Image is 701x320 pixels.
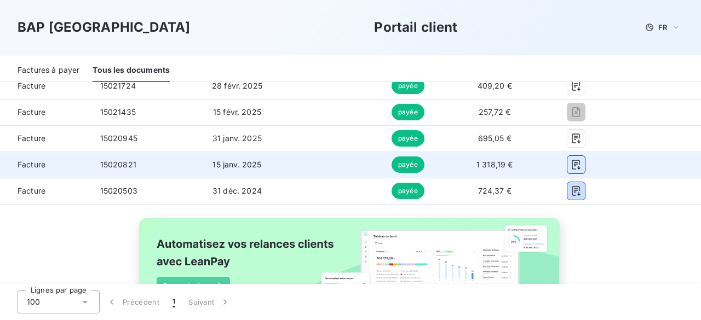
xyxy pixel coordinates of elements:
div: Factures à payer [18,59,79,82]
button: Précédent [100,290,166,313]
span: 257,72 € [479,107,510,117]
span: 31 janv. 2025 [212,133,262,143]
button: 1 [166,290,182,313]
span: Facture [9,185,83,196]
span: 1 [173,296,175,307]
span: 409,20 € [478,81,512,90]
span: Facture [9,80,83,91]
span: Facture [9,107,83,118]
span: FR [658,23,667,32]
span: Facture [9,159,83,170]
span: payée [392,104,424,120]
button: Suivant [182,290,237,313]
div: Tous les documents [93,59,170,82]
span: 28 févr. 2025 [212,81,262,90]
span: 15021724 [100,81,136,90]
span: payée [392,78,424,94]
span: 15020503 [100,186,137,195]
span: payée [392,183,424,199]
span: 31 déc. 2024 [212,186,262,195]
span: 15021435 [100,107,136,117]
span: 15020945 [100,133,137,143]
span: Facture [9,133,83,144]
h3: BAP [GEOGRAPHIC_DATA] [18,18,190,37]
span: 695,05 € [478,133,512,143]
h3: Portail client [374,18,457,37]
span: 15 janv. 2025 [212,160,261,169]
span: payée [392,156,424,173]
span: payée [392,130,424,147]
span: 15 févr. 2025 [213,107,261,117]
span: 1 318,19 € [476,160,513,169]
span: 724,37 € [478,186,512,195]
span: 100 [27,296,40,307]
span: 15020821 [100,160,136,169]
